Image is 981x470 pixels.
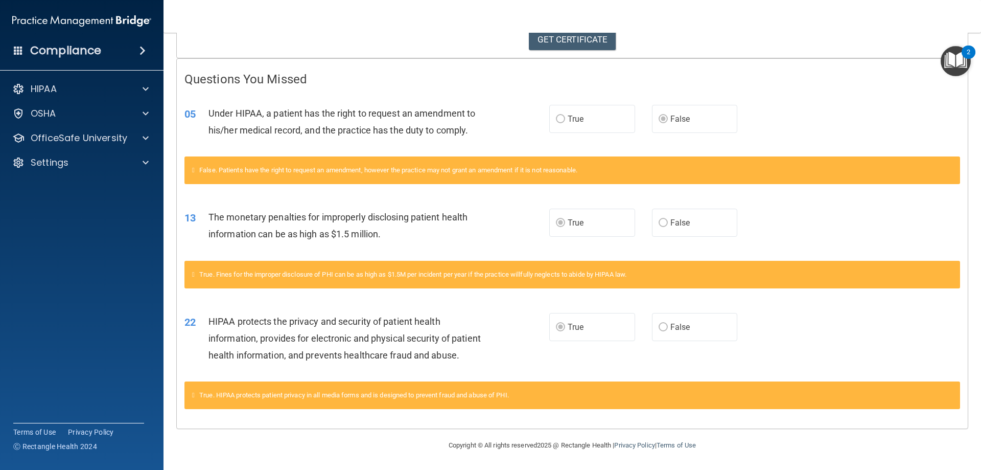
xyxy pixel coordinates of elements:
[659,116,668,123] input: False
[659,219,668,227] input: False
[184,212,196,224] span: 13
[941,46,971,76] button: Open Resource Center, 2 new notifications
[12,156,149,169] a: Settings
[556,219,565,227] input: True
[184,108,196,120] span: 05
[199,271,626,278] span: True. Fines for the improper disclosure of PHI can be as high as $1.5M per incident per year if t...
[13,427,56,437] a: Terms of Use
[12,107,149,120] a: OSHA
[184,73,960,86] h4: Questions You Missed
[967,52,970,65] div: 2
[670,114,690,124] span: False
[386,429,759,462] div: Copyright © All rights reserved 2025 @ Rectangle Health | |
[13,441,97,452] span: Ⓒ Rectangle Health 2024
[670,322,690,332] span: False
[31,132,127,144] p: OfficeSafe University
[208,108,475,136] span: Under HIPAA, a patient has the right to request an amendment to his/her medical record, and the p...
[556,116,565,123] input: True
[31,107,56,120] p: OSHA
[529,28,616,51] a: GET CERTIFICATE
[31,83,57,95] p: HIPAA
[12,11,151,31] img: PMB logo
[614,441,655,449] a: Privacy Policy
[12,83,149,95] a: HIPAA
[208,316,481,361] span: HIPAA protects the privacy and security of patient health information, provides for electronic an...
[657,441,696,449] a: Terms of Use
[659,324,668,331] input: False
[568,218,583,228] span: True
[670,218,690,228] span: False
[556,324,565,331] input: True
[68,427,114,437] a: Privacy Policy
[568,114,583,124] span: True
[930,399,969,438] iframe: Drift Widget Chat Controller
[199,166,577,174] span: False. Patients have the right to request an amendment, however the practice may not grant an ame...
[30,43,101,58] h4: Compliance
[208,212,468,239] span: The monetary penalties for improperly disclosing patient health information can be as high as $1....
[199,391,509,399] span: True. HIPAA protects patient privacy in all media forms and is designed to prevent fraud and abus...
[184,316,196,328] span: 22
[31,156,68,169] p: Settings
[568,322,583,332] span: True
[12,132,149,144] a: OfficeSafe University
